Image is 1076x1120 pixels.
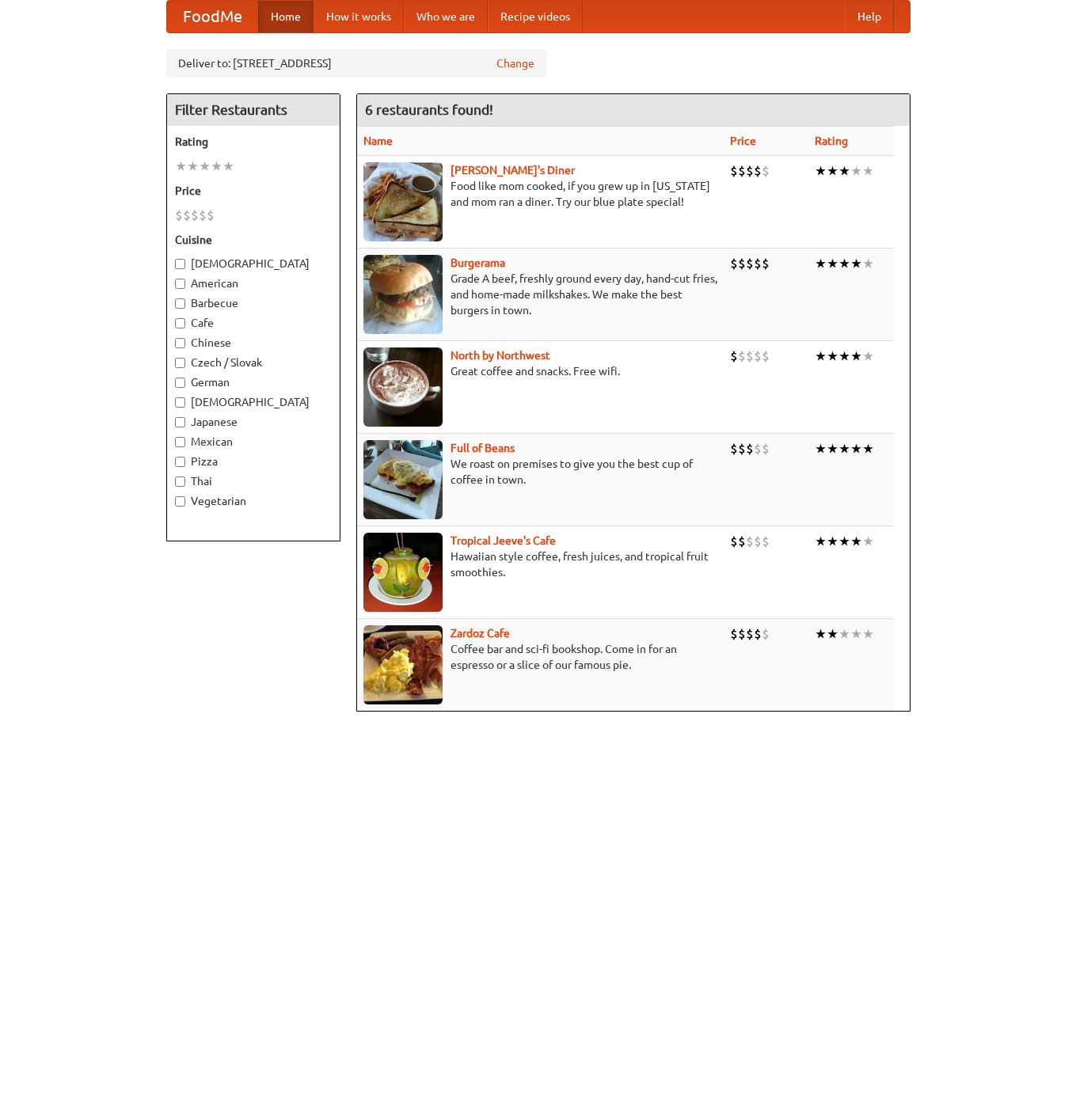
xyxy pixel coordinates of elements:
[862,440,874,457] li: ★
[754,162,762,180] li: $
[730,135,756,147] a: Price
[207,207,215,224] li: $
[175,338,185,348] input: Chinese
[175,335,332,351] label: Chinese
[166,49,546,78] div: Deliver to: [STREET_ADDRESS]
[175,318,185,328] input: Cafe
[730,347,738,365] li: $
[738,625,746,643] li: $
[488,1,583,32] a: Recipe videos
[175,473,332,489] label: Thai
[730,625,738,643] li: $
[827,255,838,272] li: ★
[862,533,874,550] li: ★
[762,255,770,272] li: $
[762,347,770,365] li: $
[838,625,850,643] li: ★
[451,442,515,454] a: Full of Beans
[730,162,738,180] li: $
[746,440,754,457] li: $
[815,162,827,180] li: ★
[363,271,717,318] p: Grade A beef, freshly ground every day, hand-cut fries, and home-made milkshakes. We make the bes...
[754,440,762,457] li: $
[850,440,862,457] li: ★
[827,347,838,365] li: ★
[838,162,850,180] li: ★
[754,625,762,643] li: $
[738,440,746,457] li: $
[363,347,443,427] img: north.jpg
[738,347,746,365] li: $
[850,625,862,643] li: ★
[730,533,738,550] li: $
[175,457,185,467] input: Pizza
[363,135,393,147] a: Name
[175,414,332,430] label: Japanese
[365,102,493,117] ng-pluralize: 6 restaurants found!
[175,358,185,368] input: Czech / Slovak
[862,255,874,272] li: ★
[363,363,717,379] p: Great coffee and snacks. Free wifi.
[738,533,746,550] li: $
[222,158,234,175] li: ★
[175,493,332,509] label: Vegetarian
[191,207,199,224] li: $
[451,256,505,269] a: Burgerama
[815,533,827,550] li: ★
[175,417,185,427] input: Japanese
[862,625,874,643] li: ★
[404,1,488,32] a: Who we are
[451,349,550,362] b: North by Northwest
[175,454,332,469] label: Pizza
[815,347,827,365] li: ★
[175,295,332,311] label: Barbecue
[827,162,838,180] li: ★
[175,298,185,309] input: Barbecue
[175,496,185,507] input: Vegetarian
[850,255,862,272] li: ★
[363,255,443,334] img: burgerama.jpg
[363,533,443,612] img: jeeves.jpg
[754,255,762,272] li: $
[363,178,717,210] p: Food like mom cooked, if you grew up in [US_STATE] and mom ran a diner. Try our blue plate special!
[838,347,850,365] li: ★
[862,162,874,180] li: ★
[175,134,332,150] h5: Rating
[850,162,862,180] li: ★
[175,183,332,199] h5: Price
[175,315,332,331] label: Cafe
[258,1,314,32] a: Home
[838,255,850,272] li: ★
[850,533,862,550] li: ★
[175,476,185,487] input: Thai
[175,158,187,175] li: ★
[183,207,191,224] li: $
[754,347,762,365] li: $
[175,434,332,450] label: Mexican
[838,533,850,550] li: ★
[175,394,332,410] label: [DEMOGRAPHIC_DATA]
[451,164,575,177] b: [PERSON_NAME]'s Diner
[211,158,222,175] li: ★
[363,625,443,704] img: zardoz.jpg
[314,1,404,32] a: How it works
[815,440,827,457] li: ★
[845,1,894,32] a: Help
[762,533,770,550] li: $
[827,440,838,457] li: ★
[451,534,556,547] a: Tropical Jeeve's Cafe
[850,347,862,365] li: ★
[175,207,183,224] li: $
[746,347,754,365] li: $
[496,55,534,71] a: Change
[746,255,754,272] li: $
[730,255,738,272] li: $
[167,94,340,126] h4: Filter Restaurants
[827,625,838,643] li: ★
[762,625,770,643] li: $
[838,440,850,457] li: ★
[175,232,332,248] h5: Cuisine
[175,275,332,291] label: American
